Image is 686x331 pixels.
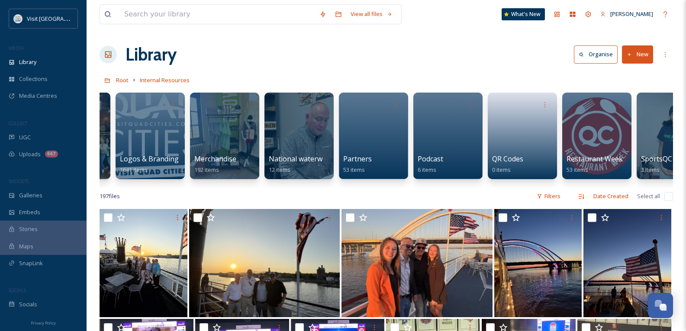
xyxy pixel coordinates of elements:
[45,151,58,157] div: 667
[641,154,672,164] span: SportsQC
[14,14,23,23] img: QCCVB_VISIT_vert_logo_4c_tagline_122019.svg
[19,133,31,141] span: UGC
[567,154,623,164] span: Restaurant Week
[189,209,340,317] img: ext_1746931096.081734_Dherrell@visitquadcities.com-IMG_3578.jpeg
[341,209,493,317] img: ext_1746931095.063009_Dherrell@visitquadcities.com-IMG_3619.jpeg
[19,242,33,251] span: Maps
[120,155,179,174] a: Logos & Branding1641 items
[418,155,443,174] a: Podcast6 items
[19,58,36,66] span: Library
[19,225,38,233] span: Stories
[19,208,40,216] span: Embeds
[596,6,657,22] a: [PERSON_NAME]
[126,42,177,67] a: Library
[9,120,27,126] span: COLLECT
[492,155,523,174] a: QR Codes0 items
[140,75,190,85] a: Internal Resources
[567,166,588,174] span: 53 items
[9,178,29,184] span: WIDGETS
[641,166,660,174] span: 3 items
[19,300,37,309] span: Socials
[494,209,582,317] img: ext_1746931094.995869_Dherrell@visitquadcities.com-IMG_3673.jpeg
[194,166,219,174] span: 192 items
[343,154,372,164] span: Partners
[622,45,653,63] button: New
[116,75,129,85] a: Root
[19,259,43,267] span: SnapLink
[194,155,236,174] a: Merchandise192 items
[648,293,673,318] button: Open Chat
[418,166,436,174] span: 6 items
[19,191,42,199] span: Galleries
[583,209,671,317] img: ext_1746931094.484634_Dherrell@visitquadcities.com-IMG_3679.jpeg
[120,154,179,164] span: Logos & Branding
[637,192,660,200] span: Select all
[100,192,120,200] span: 197 file s
[19,92,57,100] span: Media Centres
[269,166,290,174] span: 12 items
[418,154,443,164] span: Podcast
[532,188,565,205] div: Filters
[19,150,41,158] span: Uploads
[269,155,371,174] a: National waterways conference12 items
[19,75,48,83] span: Collections
[120,166,148,174] span: 1641 items
[574,45,622,63] a: Organise
[31,320,56,326] span: Privacy Policy
[574,45,618,63] button: Organise
[100,209,187,317] img: ext_1746931096.903092_Dherrell@visitquadcities.com-IMG_3582.jpeg
[492,166,511,174] span: 0 items
[140,76,190,84] span: Internal Resources
[502,8,545,20] a: What's New
[116,76,129,84] span: Root
[27,14,94,22] span: Visit [GEOGRAPHIC_DATA]
[492,154,523,164] span: QR Codes
[194,154,236,164] span: Merchandise
[346,6,397,22] a: View all files
[9,45,24,51] span: MEDIA
[610,10,653,18] span: [PERSON_NAME]
[589,188,633,205] div: Date Created
[641,155,672,174] a: SportsQC3 items
[9,287,26,293] span: SOCIALS
[567,155,623,174] a: Restaurant Week53 items
[343,166,365,174] span: 53 items
[120,5,315,24] input: Search your library
[31,317,56,328] a: Privacy Policy
[269,154,371,164] span: National waterways conference
[343,155,372,174] a: Partners53 items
